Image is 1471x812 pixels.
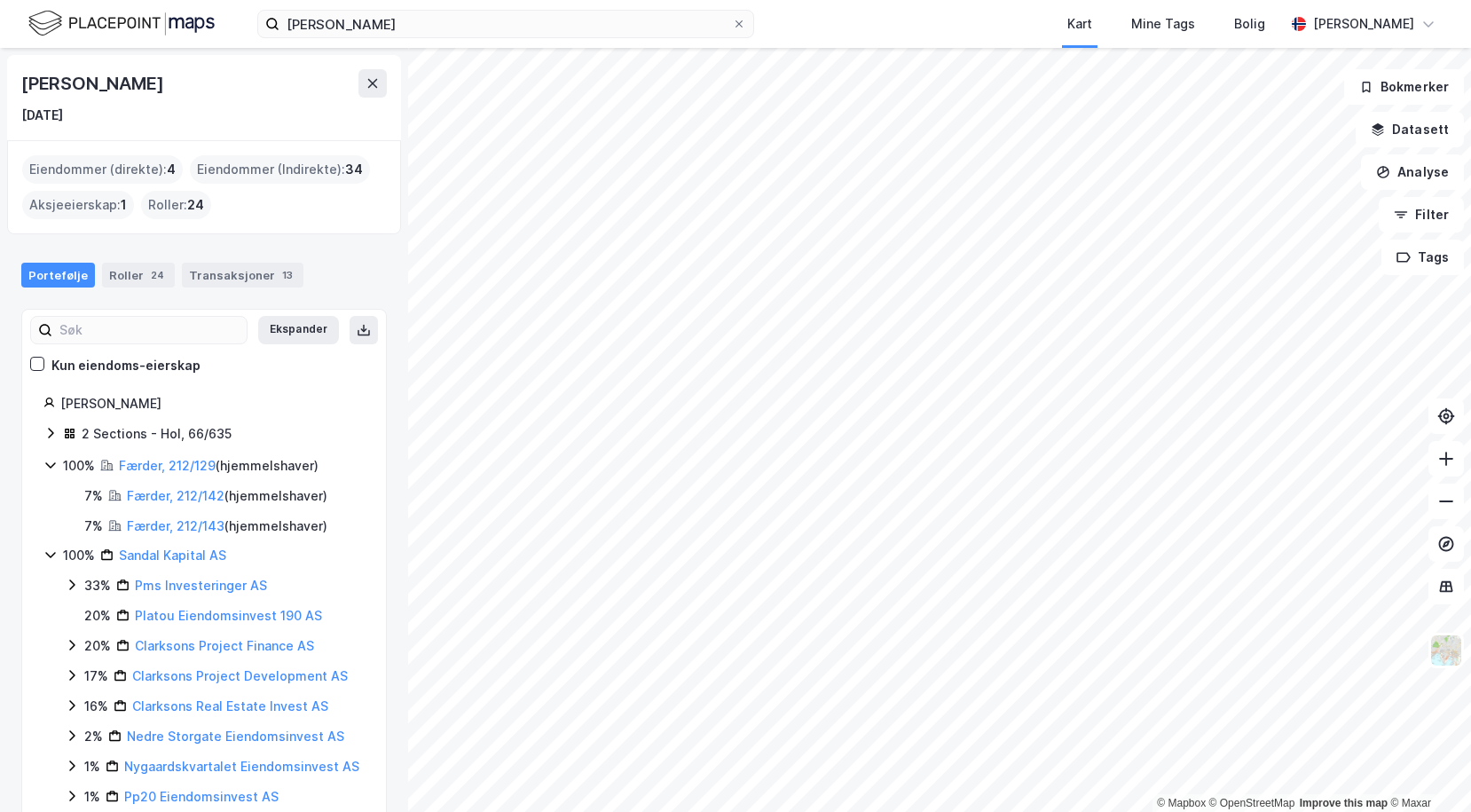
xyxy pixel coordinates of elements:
div: Portefølje [21,263,95,288]
div: Roller [102,263,175,288]
div: 2% [84,726,103,747]
div: Bolig [1234,13,1265,35]
a: Færder, 212/143 [127,518,224,533]
span: 4 [167,159,176,180]
div: 16% [84,696,108,717]
div: Kart [1067,13,1092,35]
div: Eiendommer (direkte) : [22,155,183,184]
button: Tags [1381,240,1464,275]
div: [PERSON_NAME] [60,393,365,414]
input: Søk på adresse, matrikkel, gårdeiere, leietakere eller personer [279,11,732,37]
a: Mapbox [1157,797,1206,809]
div: 100% [63,455,95,477]
button: Analyse [1361,154,1464,190]
div: Transaksjoner [182,263,303,288]
a: Clarksons Real Estate Invest AS [132,698,328,713]
div: Eiendommer (Indirekte) : [190,155,370,184]
a: Improve this map [1300,797,1388,809]
div: 1% [84,786,100,808]
div: [DATE] [21,105,63,126]
a: Clarksons Project Development AS [132,668,348,683]
div: ( hjemmelshaver ) [119,455,319,477]
div: ( hjemmelshaver ) [127,485,327,507]
a: Pms Investeringer AS [135,578,267,593]
div: 1% [84,756,100,777]
button: Ekspander [258,316,339,344]
a: Nedre Storgate Eiendomsinvest AS [127,729,344,744]
span: 34 [345,159,363,180]
div: Mine Tags [1131,13,1195,35]
button: Filter [1379,197,1464,233]
button: Bokmerker [1344,69,1464,105]
a: OpenStreetMap [1209,797,1295,809]
img: Z [1429,634,1463,667]
a: Platou Eiendomsinvest 190 AS [135,608,322,623]
div: 13 [279,266,296,284]
div: 17% [84,666,108,687]
a: Sandal Kapital AS [119,548,226,563]
a: Færder, 212/142 [127,488,224,503]
div: 33% [84,575,111,596]
div: [PERSON_NAME] [1313,13,1414,35]
div: Aksjeeierskap : [22,191,134,219]
div: [PERSON_NAME] [21,69,167,98]
div: 20% [84,605,111,627]
iframe: Chat Widget [1382,727,1471,812]
span: 1 [121,194,127,216]
div: ( hjemmelshaver ) [127,516,327,537]
div: 100% [63,545,95,566]
span: 24 [187,194,204,216]
div: Kun eiendoms-eierskap [51,355,201,376]
div: 7% [84,485,103,507]
div: Roller : [141,191,211,219]
div: 2 Sections - Hol, 66/635 [82,423,232,445]
input: Søk [52,317,247,343]
a: Nygaardskvartalet Eiendomsinvest AS [124,759,359,774]
img: logo.f888ab2527a4732fd821a326f86c7f29.svg [28,8,215,39]
div: 24 [147,266,168,284]
div: 7% [84,516,103,537]
button: Datasett [1356,112,1464,147]
div: 20% [84,635,111,657]
a: Clarksons Project Finance AS [135,638,314,653]
a: Pp20 Eiendomsinvest AS [124,789,279,804]
a: Færder, 212/129 [119,458,216,473]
